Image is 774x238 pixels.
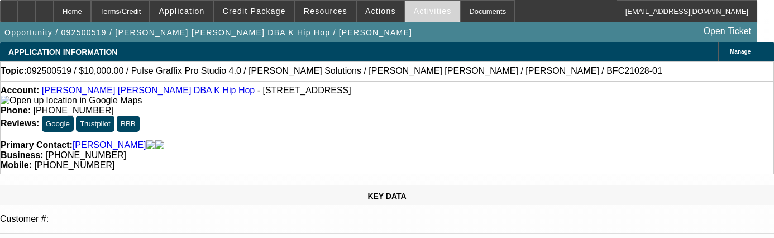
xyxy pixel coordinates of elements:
[146,140,155,150] img: facebook-icon.png
[1,96,142,105] a: View Google Maps
[27,66,662,76] span: 092500519 / $10,000.00 / Pulse Graffix Pro Studio 4.0 / [PERSON_NAME] Solutions / [PERSON_NAME] [...
[223,7,286,16] span: Credit Package
[73,140,146,150] a: [PERSON_NAME]
[365,7,396,16] span: Actions
[8,47,117,56] span: APPLICATION INFORMATION
[1,85,39,95] strong: Account:
[1,96,142,106] img: Open up location in Google Maps
[1,118,39,128] strong: Reviews:
[117,116,140,132] button: BBB
[1,66,27,76] strong: Topic:
[405,1,460,22] button: Activities
[1,150,43,160] strong: Business:
[304,7,347,16] span: Resources
[257,85,351,95] span: - [STREET_ADDRESS]
[730,49,751,55] span: Manage
[4,28,412,37] span: Opportunity / 092500519 / [PERSON_NAME] [PERSON_NAME] DBA K Hip Hop / [PERSON_NAME]
[357,1,404,22] button: Actions
[34,160,114,170] span: [PHONE_NUMBER]
[34,106,114,115] span: [PHONE_NUMBER]
[1,140,73,150] strong: Primary Contact:
[42,116,74,132] button: Google
[1,160,32,170] strong: Mobile:
[159,7,204,16] span: Application
[42,85,255,95] a: [PERSON_NAME] [PERSON_NAME] DBA K Hip Hop
[150,1,213,22] button: Application
[76,116,114,132] button: Trustpilot
[367,192,406,201] span: KEY DATA
[214,1,294,22] button: Credit Package
[155,140,164,150] img: linkedin-icon.png
[699,22,756,41] a: Open Ticket
[295,1,356,22] button: Resources
[1,106,31,115] strong: Phone:
[414,7,452,16] span: Activities
[46,150,126,160] span: [PHONE_NUMBER]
